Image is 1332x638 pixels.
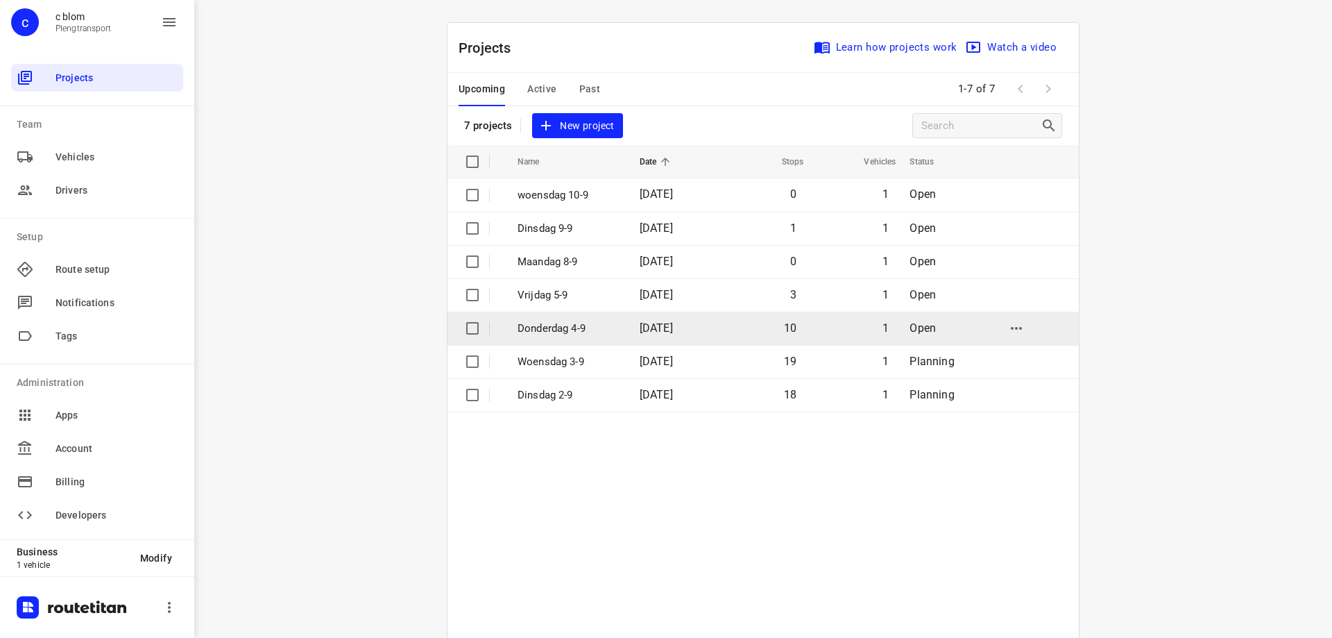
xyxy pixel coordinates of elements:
[129,546,183,571] button: Modify
[17,117,183,132] p: Team
[640,321,673,335] span: [DATE]
[17,560,129,570] p: 1 vehicle
[1034,75,1062,103] span: Next Page
[882,388,889,401] span: 1
[11,322,183,350] div: Tags
[953,74,1001,104] span: 1-7 of 7
[640,355,673,368] span: [DATE]
[55,183,178,198] span: Drivers
[640,187,673,201] span: [DATE]
[55,11,112,22] p: c blom
[532,113,622,139] button: New project
[790,255,796,268] span: 0
[1041,117,1061,134] div: Search
[882,255,889,268] span: 1
[910,355,954,368] span: Planning
[910,221,936,235] span: Open
[790,187,796,201] span: 0
[55,442,178,456] span: Account
[11,143,183,171] div: Vehicles
[921,115,1041,137] input: Search projects
[640,221,673,235] span: [DATE]
[910,153,952,170] span: Status
[527,81,556,98] span: Active
[459,37,522,58] p: Projects
[11,176,183,204] div: Drivers
[846,153,896,170] span: Vehicles
[910,321,936,335] span: Open
[518,354,619,370] p: Woensdag 3-9
[140,553,172,564] span: Modify
[11,255,183,283] div: Route setup
[17,230,183,244] p: Setup
[518,287,619,303] p: Vrijdag 5-9
[518,321,619,337] p: Donderdag 4-9
[882,288,889,301] span: 1
[640,255,673,268] span: [DATE]
[910,288,936,301] span: Open
[11,401,183,429] div: Apps
[882,187,889,201] span: 1
[55,24,112,33] p: Plengtransport
[11,289,183,317] div: Notifications
[882,321,889,335] span: 1
[764,153,804,170] span: Stops
[11,64,183,92] div: Projects
[910,255,936,268] span: Open
[55,71,178,85] span: Projects
[540,117,614,135] span: New project
[55,475,178,489] span: Billing
[640,388,673,401] span: [DATE]
[784,321,796,335] span: 10
[882,221,889,235] span: 1
[55,296,178,310] span: Notifications
[784,355,796,368] span: 19
[518,387,619,403] p: Dinsdag 2-9
[784,388,796,401] span: 18
[11,468,183,496] div: Billing
[55,408,178,423] span: Apps
[55,508,178,523] span: Developers
[910,187,936,201] span: Open
[790,288,796,301] span: 3
[640,288,673,301] span: [DATE]
[579,81,601,98] span: Past
[1007,75,1034,103] span: Previous Page
[518,153,558,170] span: Name
[882,355,889,368] span: 1
[459,81,505,98] span: Upcoming
[11,501,183,529] div: Developers
[790,221,796,235] span: 1
[464,119,512,132] p: 7 projects
[910,388,954,401] span: Planning
[11,8,39,36] div: c
[55,329,178,344] span: Tags
[518,254,619,270] p: Maandag 8-9
[11,435,183,462] div: Account
[17,376,183,390] p: Administration
[55,262,178,277] span: Route setup
[17,546,129,557] p: Business
[518,187,619,203] p: woensdag 10-9
[55,150,178,165] span: Vehicles
[518,221,619,237] p: Dinsdag 9-9
[640,153,675,170] span: Date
